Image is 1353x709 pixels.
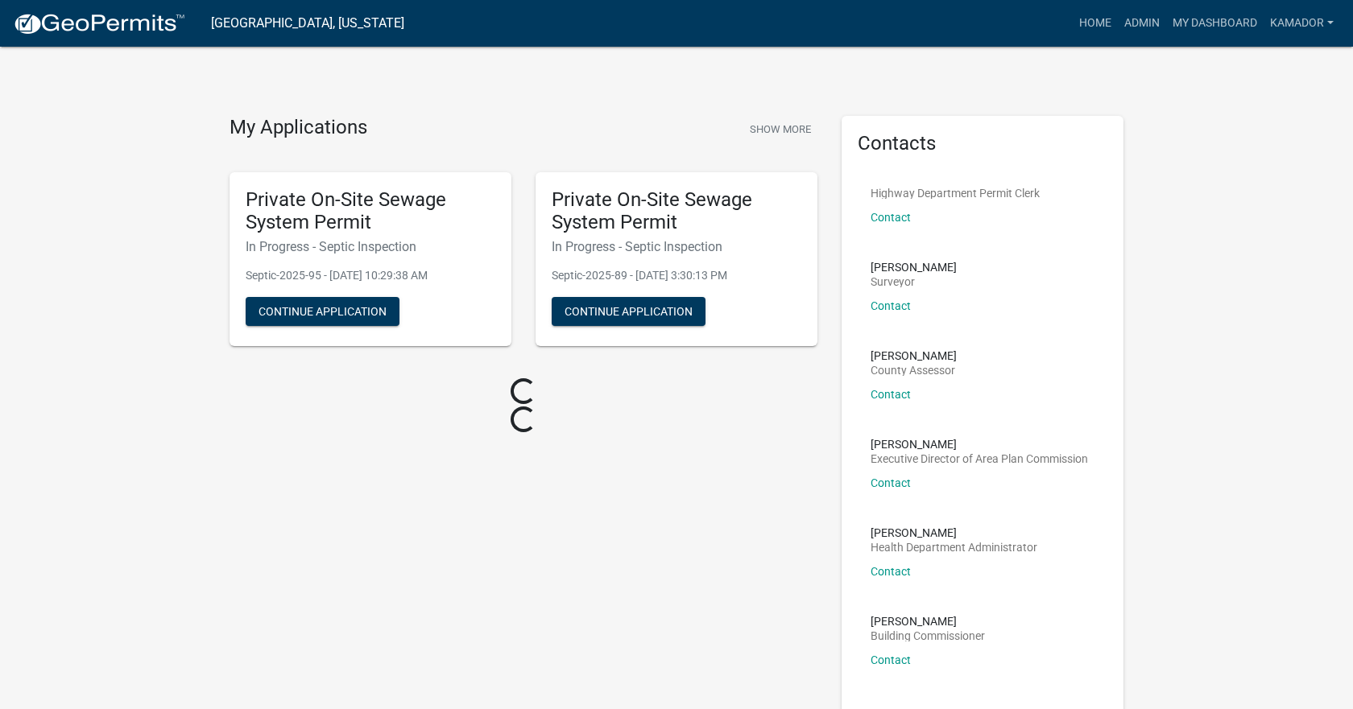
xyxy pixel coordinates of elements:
[552,239,801,254] h6: In Progress - Septic Inspection
[1166,8,1264,39] a: My Dashboard
[871,653,911,666] a: Contact
[871,616,985,627] p: [PERSON_NAME]
[871,565,911,578] a: Contact
[858,132,1107,155] h5: Contacts
[230,116,367,140] h4: My Applications
[1118,8,1166,39] a: Admin
[246,267,495,284] p: Septic-2025-95 - [DATE] 10:29:38 AM
[552,188,801,235] h5: Private On-Site Sewage System Permit
[871,527,1037,538] p: [PERSON_NAME]
[1264,8,1340,39] a: Kamador
[871,453,1088,464] p: Executive Director of Area Plan Commission
[1073,8,1118,39] a: Home
[871,630,985,641] p: Building Commissioner
[246,239,495,254] h6: In Progress - Septic Inspection
[871,276,957,287] p: Surveyor
[246,297,399,326] button: Continue Application
[871,211,911,224] a: Contact
[211,10,404,37] a: [GEOGRAPHIC_DATA], [US_STATE]
[871,299,911,312] a: Contact
[871,262,957,273] p: [PERSON_NAME]
[246,188,495,235] h5: Private On-Site Sewage System Permit
[871,439,1088,450] p: [PERSON_NAME]
[871,476,911,489] a: Contact
[552,297,705,326] button: Continue Application
[743,116,817,142] button: Show More
[871,542,1037,553] p: Health Department Administrator
[871,350,957,361] p: [PERSON_NAME]
[871,188,1040,199] p: Highway Department Permit Clerk
[871,365,957,376] p: County Assessor
[871,388,911,401] a: Contact
[552,267,801,284] p: Septic-2025-89 - [DATE] 3:30:13 PM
